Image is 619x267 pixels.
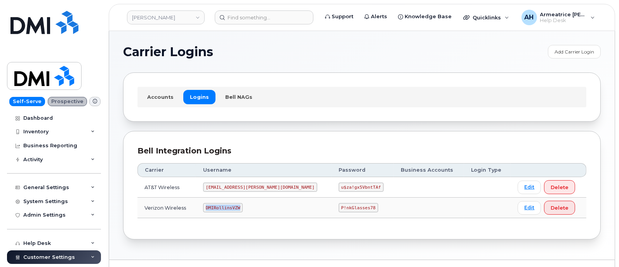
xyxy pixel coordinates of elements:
th: Password [332,163,394,177]
div: Bell Integration Logins [137,145,586,157]
span: Delete [551,184,569,191]
a: Add Carrier Login [548,45,601,59]
button: Delete [544,201,575,215]
span: Delete [551,204,569,212]
a: Edit [518,181,541,194]
th: Login Type [464,163,511,177]
th: Carrier [137,163,196,177]
span: Carrier Logins [123,46,213,58]
th: Username [196,163,332,177]
code: DMIRollinsVZW [203,203,243,212]
td: Verizon Wireless [137,198,196,218]
a: Accounts [141,90,180,104]
code: [EMAIL_ADDRESS][PERSON_NAME][DOMAIN_NAME] [203,183,317,192]
code: P!nkGlasses78 [339,203,378,212]
a: Bell NAGs [219,90,259,104]
a: Edit [518,201,541,215]
code: u$za!gx5VbntTAf [339,183,384,192]
th: Business Accounts [394,163,464,177]
a: Logins [183,90,216,104]
button: Delete [544,180,575,194]
td: AT&T Wireless [137,177,196,198]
